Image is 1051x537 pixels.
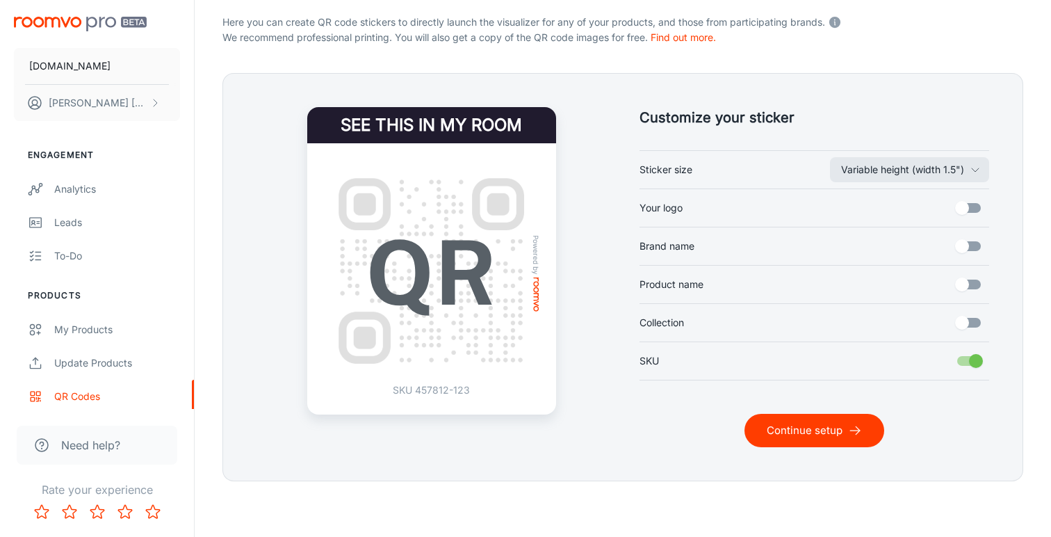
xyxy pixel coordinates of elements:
[830,157,989,182] button: Sticker size
[639,277,703,292] span: Product name
[324,163,539,379] img: QR Code Example
[222,30,1023,45] p: We recommend professional printing. You will also get a copy of the QR code images for free.
[28,498,56,526] button: Rate 1 star
[639,162,692,177] span: Sticker size
[651,31,716,43] a: Find out more.
[139,498,167,526] button: Rate 5 star
[54,248,180,264] div: To-do
[111,498,139,526] button: Rate 4 star
[11,481,183,498] p: Rate your experience
[639,315,684,330] span: Collection
[639,239,694,254] span: Brand name
[49,95,147,111] p: [PERSON_NAME] [PERSON_NAME]
[61,437,120,454] span: Need help?
[54,215,180,230] div: Leads
[54,182,180,197] div: Analytics
[54,389,180,404] div: QR Codes
[56,498,83,526] button: Rate 2 star
[639,107,989,128] h5: Customize your sticker
[14,17,147,31] img: Roomvo PRO Beta
[14,48,180,84] button: [DOMAIN_NAME]
[54,322,180,337] div: My Products
[222,12,1023,30] p: Here you can create QR code stickers to directly launch the visualizer for any of your products, ...
[639,200,683,216] span: Your logo
[83,498,111,526] button: Rate 3 star
[529,235,543,275] span: Powered by
[29,58,111,74] p: [DOMAIN_NAME]
[533,278,539,312] img: roomvo
[14,85,180,121] button: [PERSON_NAME] [PERSON_NAME]
[639,353,659,369] span: SKU
[307,107,556,143] h4: See this in my room
[744,414,884,447] button: Continue setup
[54,355,180,371] div: Update Products
[393,383,470,398] p: SKU 457812-123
